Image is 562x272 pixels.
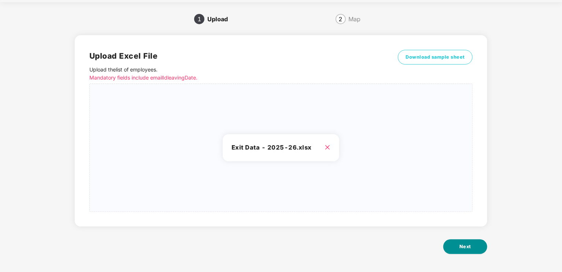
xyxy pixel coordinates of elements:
[349,13,361,25] div: Map
[459,243,471,250] span: Next
[197,16,201,22] span: 1
[90,84,472,212] span: Exit Data - 2025-26.xlsx close
[89,50,377,62] h2: Upload Excel File
[339,16,343,22] span: 2
[89,74,377,82] p: Mandatory fields include emailId leavingDate.
[398,50,473,65] button: Download sample sheet
[207,13,234,25] div: Upload
[443,239,487,254] button: Next
[232,143,330,152] h3: Exit Data - 2025-26.xlsx
[406,54,465,61] span: Download sample sheet
[325,144,330,150] span: close
[89,66,377,82] p: Upload the list of employees .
